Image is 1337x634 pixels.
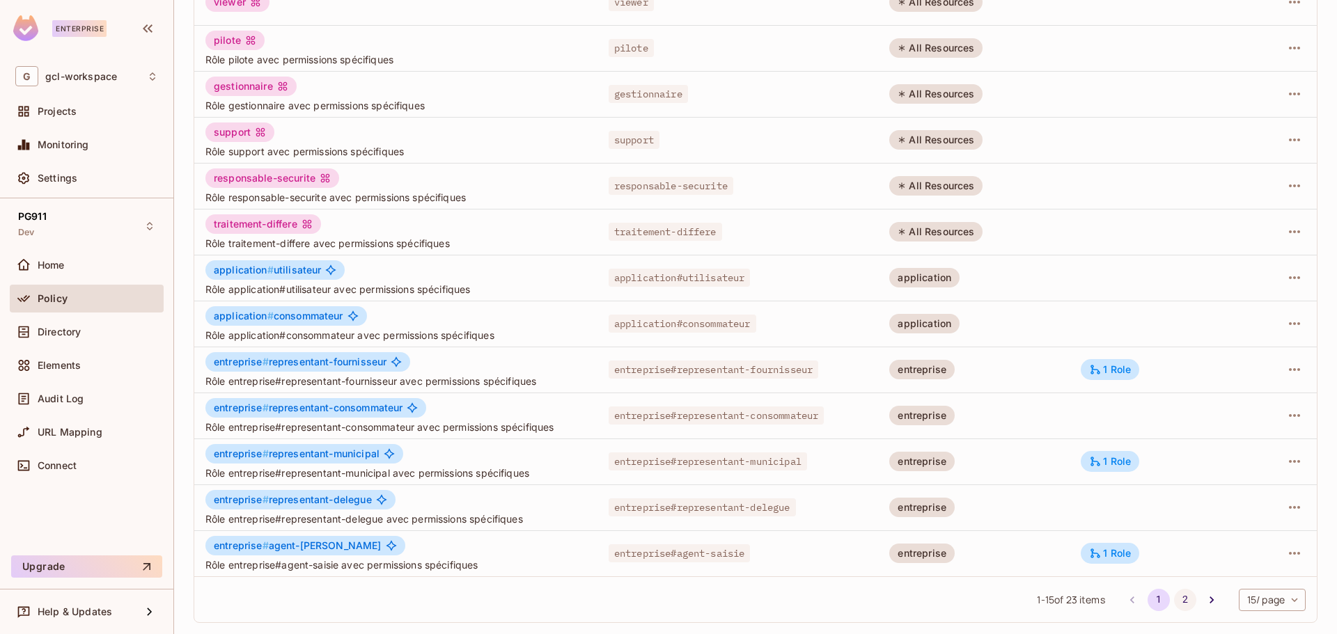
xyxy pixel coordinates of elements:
div: 1 Role [1089,455,1131,468]
span: representant-municipal [214,448,380,459]
span: Rôle application#consommateur avec permissions spécifiques [205,328,586,342]
span: application#utilisateur [609,269,750,287]
span: PG911 [18,211,47,222]
nav: pagination navigation [1119,589,1225,611]
div: 15 / page [1239,589,1306,611]
div: pilote [205,31,265,50]
span: traitement-differe [609,223,722,241]
span: G [15,66,38,86]
span: responsable-securite [609,177,733,195]
div: All Resources [889,38,983,58]
div: gestionnaire [205,77,297,96]
span: Connect [38,460,77,471]
span: entreprise#representant-delegue [609,498,796,516]
span: # [263,447,269,459]
span: support [609,131,659,149]
span: Rôle responsable-securite avec permissions spécifiques [205,191,586,204]
div: 1 Role [1089,547,1131,560]
button: Go to page 2 [1174,589,1196,611]
span: entreprise [214,402,269,413]
div: entreprise [889,406,955,425]
div: responsable-securite [205,168,339,188]
span: Rôle entreprise#representant-consommateur avec permissions spécifiques [205,420,586,434]
span: Dev [18,227,34,238]
span: Rôle gestionnaire avec permissions spécifiques [205,99,586,112]
span: Rôle application#utilisateur avec permissions spécifiques [205,283,586,296]
span: representant-delegue [214,494,372,505]
button: Go to next page [1201,589,1223,611]
span: # [263,539,269,551]
span: Rôle entreprise#representant-municipal avec permissions spécifiques [205,466,586,480]
img: SReyMgAAAABJRU5ErkJggg== [13,15,38,41]
span: Rôle pilote avec permissions spécifiques [205,53,586,66]
span: # [263,402,269,413]
div: support [205,122,274,142]
span: # [263,356,269,367]
span: representant-consommateur [214,402,402,413]
span: agent-[PERSON_NAME] [214,540,382,551]
button: page 1 [1148,589,1170,611]
div: traitement-differe [205,214,321,234]
div: entreprise [889,452,955,471]
div: 1 Role [1089,363,1131,376]
span: # [263,493,269,505]
span: Workspace: gcl-workspace [45,71,117,82]
span: 1 - 15 of 23 items [1037,592,1104,608]
span: Home [38,260,65,271]
span: Directory [38,326,81,338]
div: All Resources [889,84,983,104]
span: entreprise#representant-consommateur [609,406,824,425]
span: utilisateur [214,264,321,276]
span: entreprise [214,539,269,551]
span: application [214,310,274,322]
span: Monitoring [38,139,89,150]
div: All Resources [889,130,983,150]
span: Rôle entreprise#agent-saisie avec permissions spécifiques [205,558,586,571]
div: application [889,268,960,287]
span: Elements [38,360,81,371]
div: All Resources [889,176,983,196]
span: entreprise#representant-municipal [609,452,807,470]
span: # [267,264,274,276]
div: All Resources [889,222,983,241]
span: entreprise#representant-fournisseur [609,360,818,379]
button: Upgrade [11,555,162,578]
span: Projects [38,106,77,117]
span: representant-fournisseur [214,356,386,367]
span: Rôle entreprise#representant-delegue avec permissions spécifiques [205,512,586,525]
span: entreprise#agent-saisie [609,544,750,562]
span: consommateur [214,310,343,322]
span: Settings [38,173,77,184]
span: entreprise [214,447,269,459]
span: Rôle entreprise#representant-fournisseur avec permissions spécifiques [205,374,586,388]
span: application#consommateur [609,315,756,333]
span: entreprise [214,356,269,367]
span: gestionnaire [609,85,688,103]
div: entreprise [889,360,955,379]
span: Audit Log [38,393,84,404]
span: pilote [609,39,654,57]
div: Enterprise [52,20,107,37]
div: application [889,314,960,333]
span: Help & Updates [38,606,112,617]
span: Policy [38,293,68,304]
span: entreprise [214,493,269,505]
span: URL Mapping [38,427,102,438]
span: Rôle traitement-differe avec permissions spécifiques [205,237,586,250]
div: entreprise [889,544,955,563]
span: Rôle support avec permissions spécifiques [205,145,586,158]
span: application [214,264,274,276]
div: entreprise [889,498,955,517]
span: # [267,310,274,322]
